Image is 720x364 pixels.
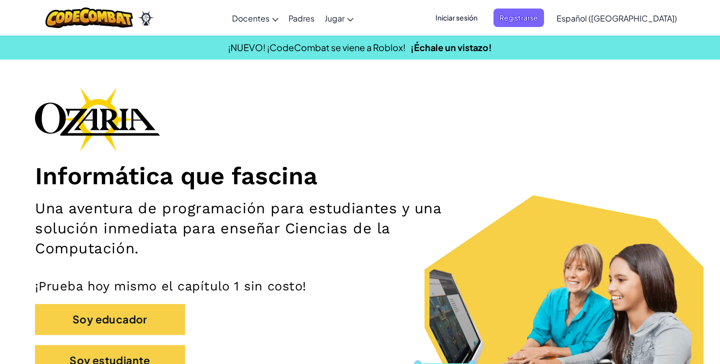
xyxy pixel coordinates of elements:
p: ¡Prueba hoy mismo el capítulo 1 sin costo! [35,278,685,294]
button: Iniciar sesión [429,9,483,27]
span: ¡NUEVO! ¡CodeCombat se viene a Roblox! [228,42,405,53]
h2: Una aventura de programación para estudiantes y una solución inmediata para enseñar Ciencias de l... [35,198,470,258]
a: Español ([GEOGRAPHIC_DATA]) [551,5,682,32]
span: Jugar [324,13,344,24]
h1: Informática que fascina [35,161,685,191]
a: Padres [283,5,319,32]
img: CodeCombat logo [45,8,133,28]
span: Español ([GEOGRAPHIC_DATA]) [556,13,677,24]
img: Ozaria branding logo [35,87,160,151]
img: Ozaria [138,11,154,26]
button: Soy educador [35,304,185,335]
a: Jugar [319,5,358,32]
a: ¡Échale un vistazo! [410,42,492,53]
a: Docentes [227,5,283,32]
span: Docentes [232,13,269,24]
button: Registrarse [493,9,544,27]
